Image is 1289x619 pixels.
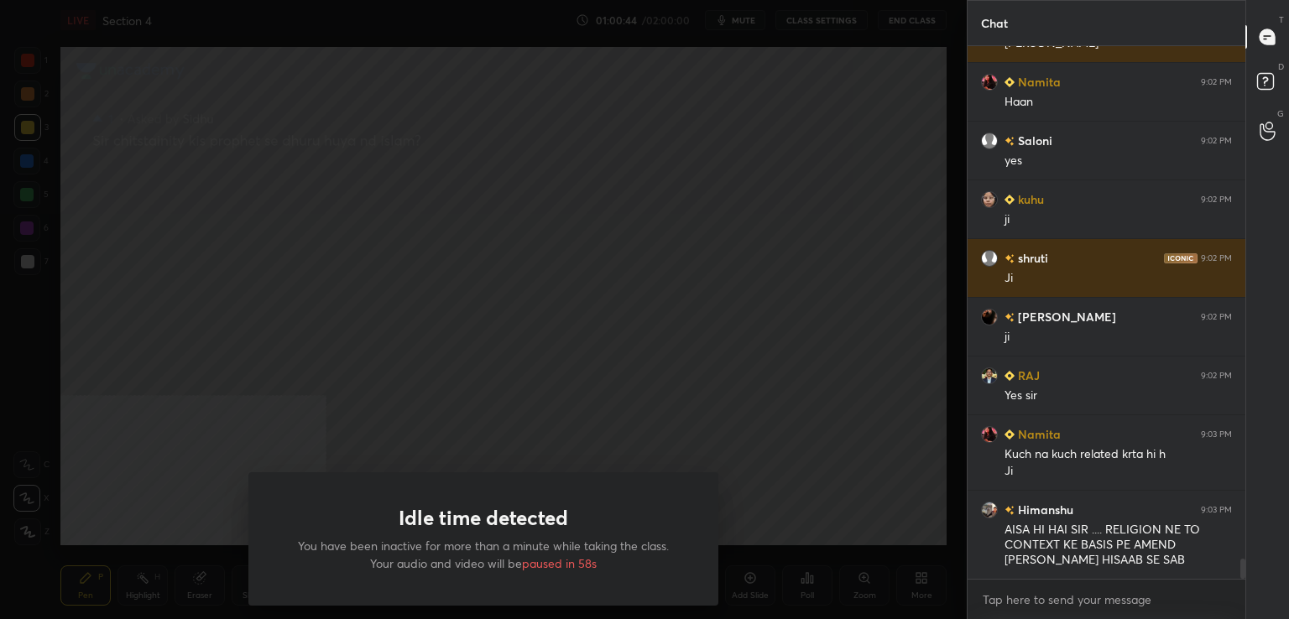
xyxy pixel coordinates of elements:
[1201,312,1232,322] div: 9:02 PM
[399,506,568,530] h1: Idle time detected
[1015,501,1073,518] h6: Himanshu
[981,74,998,91] img: 7af50ced4a40429f9e8a71d2b84a64fc.jpg
[1015,73,1061,91] h6: Namita
[1005,313,1015,322] img: no-rating-badge.077c3623.svg
[1005,463,1232,480] div: Ji
[1005,211,1232,228] div: ji
[1278,60,1284,73] p: D
[1005,388,1232,404] div: Yes sir
[1201,195,1232,205] div: 9:02 PM
[1201,429,1232,440] div: 9:03 PM
[1005,153,1232,169] div: yes
[981,133,998,149] img: default.png
[981,191,998,208] img: 508ea7dea493476aadc57345d5cd8bfd.jpg
[1015,132,1052,149] h6: Saloni
[981,250,998,267] img: default.png
[981,309,998,325] img: 86f40a8f690644bea5ae40abdca79f3d.jpg
[1005,506,1015,515] img: no-rating-badge.077c3623.svg
[1015,190,1044,208] h6: kuhu
[1201,77,1232,87] div: 9:02 PM
[1005,522,1232,569] div: AISA HI HAI SIR .... RELIGION NE TO CONTEXT KE BASIS PE AMEND [PERSON_NAME] HISAAB SE SAB
[1005,446,1232,463] div: Kuch na kuch related krta hi h
[1005,77,1015,87] img: Learner_Badge_beginner_1_8b307cf2a0.svg
[1201,505,1232,515] div: 9:03 PM
[1005,94,1232,111] div: Haan
[968,46,1245,580] div: grid
[1005,254,1015,263] img: no-rating-badge.077c3623.svg
[981,502,998,518] img: 4324c0f7ee2f4358816820a6e3343553.7724090_
[981,367,998,384] img: dd9f07eaccb34f55b9359818958cb66d.jpg
[1201,136,1232,146] div: 9:02 PM
[1201,253,1232,263] div: 9:02 PM
[1005,429,1015,440] img: Learner_Badge_beginner_1_8b307cf2a0.svg
[1279,13,1284,26] p: T
[1005,329,1232,346] div: ji
[1015,425,1061,443] h6: Namita
[522,555,597,571] span: paused in 58s
[981,426,998,443] img: 7af50ced4a40429f9e8a71d2b84a64fc.jpg
[1005,270,1232,287] div: Ji
[1015,308,1116,325] h6: [PERSON_NAME]
[289,537,678,572] p: You have been inactive for more than a minute while taking the class. Your audio and video will be
[1164,253,1198,263] img: iconic-dark.1390631f.png
[1201,371,1232,381] div: 9:02 PM
[1005,137,1015,146] img: no-rating-badge.077c3623.svg
[1015,249,1048,267] h6: shruti
[1015,367,1040,384] h6: RAJ
[1005,371,1015,381] img: Learner_Badge_beginner_1_8b307cf2a0.svg
[1277,107,1284,120] p: G
[1005,195,1015,205] img: Learner_Badge_beginner_1_8b307cf2a0.svg
[968,1,1021,45] p: Chat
